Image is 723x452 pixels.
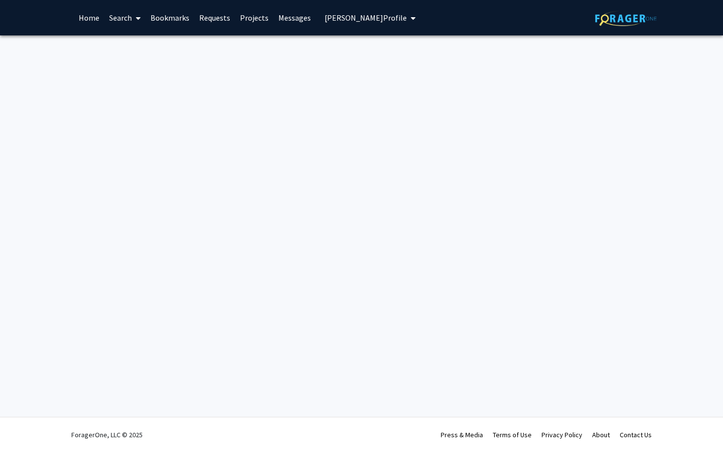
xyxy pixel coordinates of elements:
[74,0,104,35] a: Home
[592,430,610,439] a: About
[441,430,483,439] a: Press & Media
[104,0,146,35] a: Search
[542,430,582,439] a: Privacy Policy
[194,0,235,35] a: Requests
[235,0,273,35] a: Projects
[71,418,143,452] div: ForagerOne, LLC © 2025
[595,11,657,26] img: ForagerOne Logo
[273,0,316,35] a: Messages
[325,13,407,23] span: [PERSON_NAME] Profile
[146,0,194,35] a: Bookmarks
[493,430,532,439] a: Terms of Use
[620,430,652,439] a: Contact Us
